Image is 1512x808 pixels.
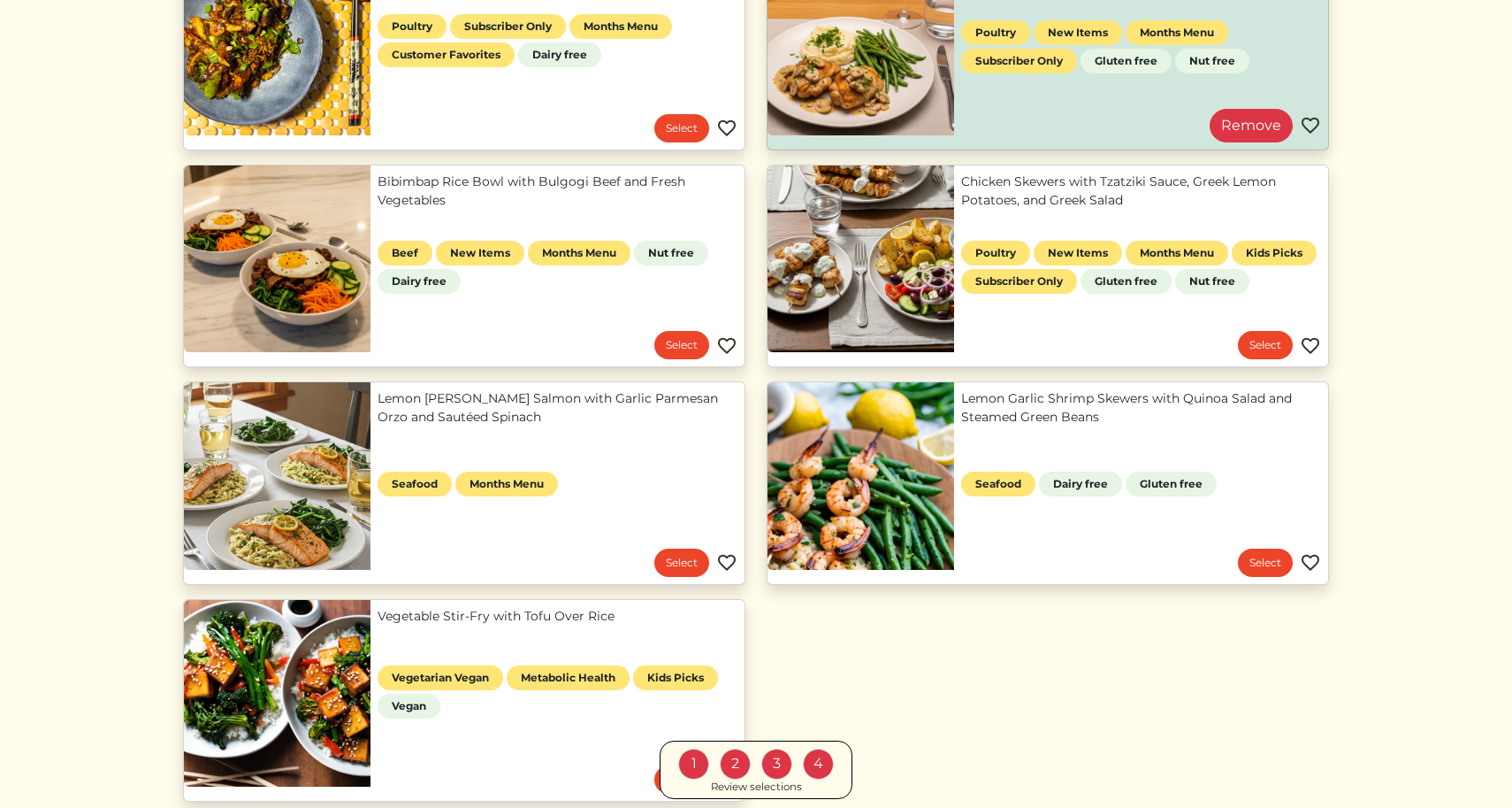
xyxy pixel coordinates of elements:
a: Lemon [PERSON_NAME] Salmon with Garlic Parmesan Orzo and Sautéed Spinach [378,389,737,427]
a: 1 2 3 4 Review selections [660,740,852,799]
a: Select [654,114,709,142]
a: Select [654,549,709,577]
img: Favorite menu item [1300,115,1321,136]
img: Favorite menu item [716,552,737,573]
div: 3 [761,748,792,779]
img: Favorite menu item [716,335,737,357]
div: 1 [678,748,709,779]
img: Favorite menu item [716,118,737,139]
a: Lemon Garlic Shrimp Skewers with Quinoa Salad and Steamed Green Beans [961,389,1321,427]
a: Remove [1210,109,1293,142]
a: Bibimbap Rice Bowl with Bulgogi Beef and Fresh Vegetables [378,173,737,210]
a: Select [1238,331,1293,359]
div: Review selections [711,779,802,795]
a: Select [654,331,709,359]
a: Vegetable Stir-Fry with Tofu Over Rice [378,607,737,626]
a: Chicken Skewers with Tzatziki Sauce, Greek Lemon Potatoes, and Greek Salad [961,173,1321,210]
img: Favorite menu item [1300,552,1321,573]
div: 2 [720,748,751,779]
a: Select [1238,549,1293,577]
img: Favorite menu item [1300,335,1321,357]
div: 4 [803,748,834,779]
